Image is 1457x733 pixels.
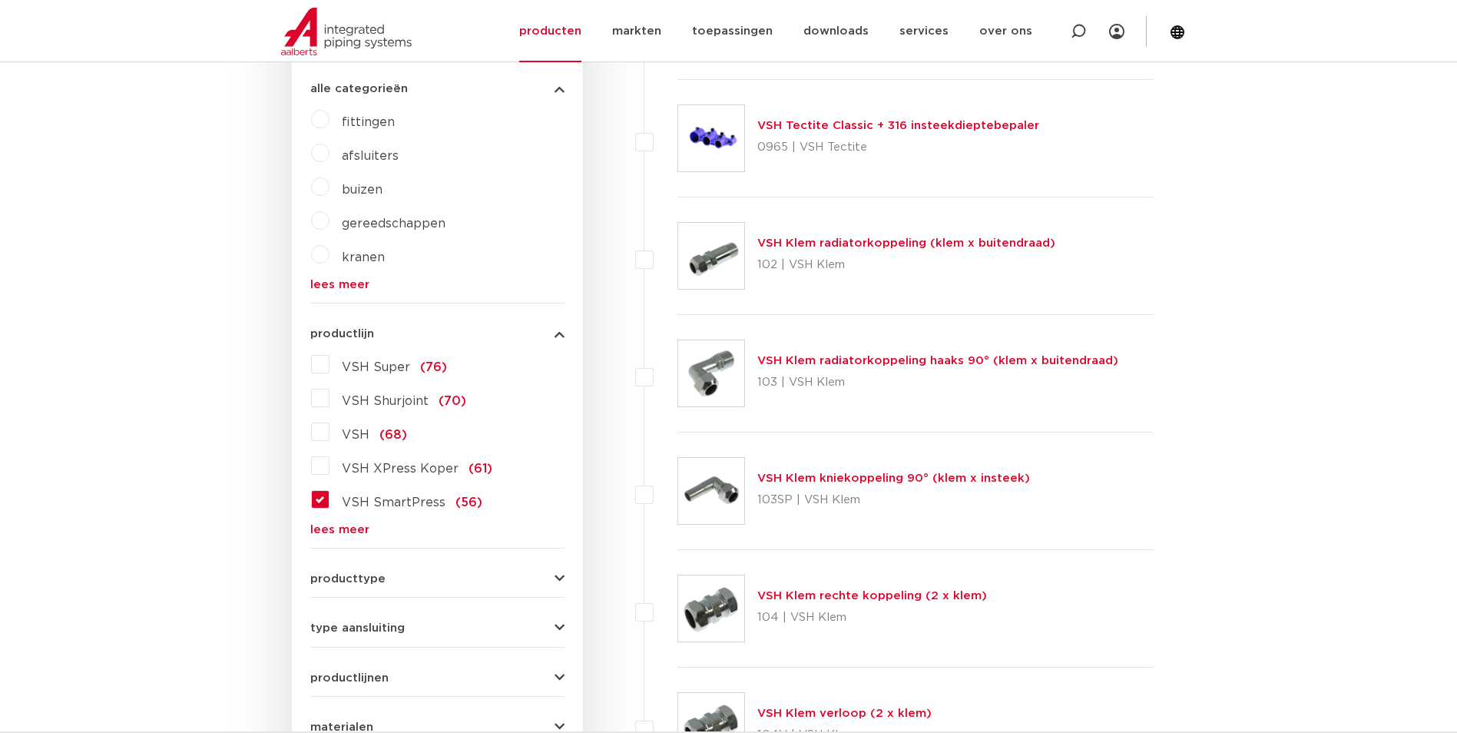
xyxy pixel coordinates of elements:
a: VSH Klem kniekoppeling 90° (klem x insteek) [757,473,1030,484]
a: VSH Klem verloop (2 x klem) [757,708,932,719]
button: productlijnen [310,672,565,684]
span: type aansluiting [310,622,405,634]
button: producttype [310,573,565,585]
span: VSH [342,429,369,441]
span: VSH Super [342,361,410,373]
span: materialen [310,721,373,733]
a: afsluiters [342,150,399,162]
button: alle categorieën [310,83,565,95]
a: gereedschappen [342,217,445,230]
span: productlijn [310,328,374,340]
span: (61) [469,463,492,475]
a: VSH Klem rechte koppeling (2 x klem) [757,590,987,602]
img: Thumbnail for VSH Klem kniekoppeling 90° (klem x insteek) [678,458,744,524]
a: VSH Klem radiatorkoppeling (klem x buitendraad) [757,237,1055,249]
span: VSH XPress Koper [342,463,459,475]
img: Thumbnail for VSH Klem radiatorkoppeling (klem x buitendraad) [678,223,744,289]
span: (68) [379,429,407,441]
span: productlijnen [310,672,389,684]
img: Thumbnail for VSH Klem radiatorkoppeling haaks 90° (klem x buitendraad) [678,340,744,406]
span: (70) [439,395,466,407]
a: lees meer [310,524,565,536]
a: VSH Tectite Classic + 316 insteekdieptebepaler [757,120,1039,131]
p: 102 | VSH Klem [757,253,1055,277]
span: (76) [420,361,447,373]
a: buizen [342,184,382,196]
button: productlijn [310,328,565,340]
span: VSH Shurjoint [342,395,429,407]
button: materialen [310,721,565,733]
a: kranen [342,251,385,264]
span: (56) [455,496,482,509]
img: Thumbnail for VSH Tectite Classic + 316 insteekdieptebepaler [678,105,744,171]
span: VSH SmartPress [342,496,445,509]
a: lees meer [310,279,565,290]
span: producttype [310,573,386,585]
span: alle categorieën [310,83,408,95]
a: VSH Klem radiatorkoppeling haaks 90° (klem x buitendraad) [757,355,1118,366]
p: 103 | VSH Klem [757,370,1118,395]
button: type aansluiting [310,622,565,634]
img: Thumbnail for VSH Klem rechte koppeling (2 x klem) [678,575,744,642]
p: 0965 | VSH Tectite [757,135,1039,160]
a: fittingen [342,116,395,128]
p: 103SP | VSH Klem [757,488,1030,512]
p: 104 | VSH Klem [757,605,987,630]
